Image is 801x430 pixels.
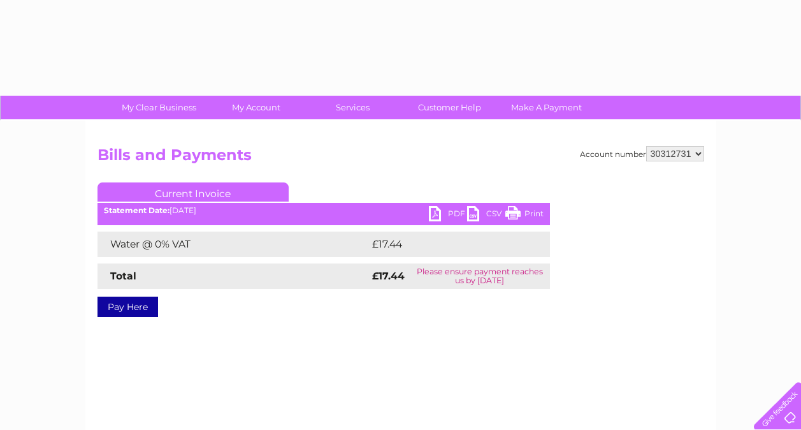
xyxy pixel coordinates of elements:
td: £17.44 [369,232,523,257]
td: Please ensure payment reaches us by [DATE] [410,263,550,289]
td: Water @ 0% VAT [97,232,369,257]
a: My Clear Business [106,96,212,119]
a: PDF [429,206,467,225]
a: Print [505,206,544,225]
a: Customer Help [397,96,502,119]
a: Current Invoice [97,182,289,202]
b: Statement Date: [104,205,170,215]
strong: £17.44 [372,270,405,282]
strong: Total [110,270,136,282]
a: Services [300,96,405,119]
a: My Account [203,96,308,119]
div: Account number [580,146,704,161]
div: [DATE] [97,206,550,215]
h2: Bills and Payments [97,146,704,170]
a: Make A Payment [494,96,599,119]
a: CSV [467,206,505,225]
a: Pay Here [97,297,158,317]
